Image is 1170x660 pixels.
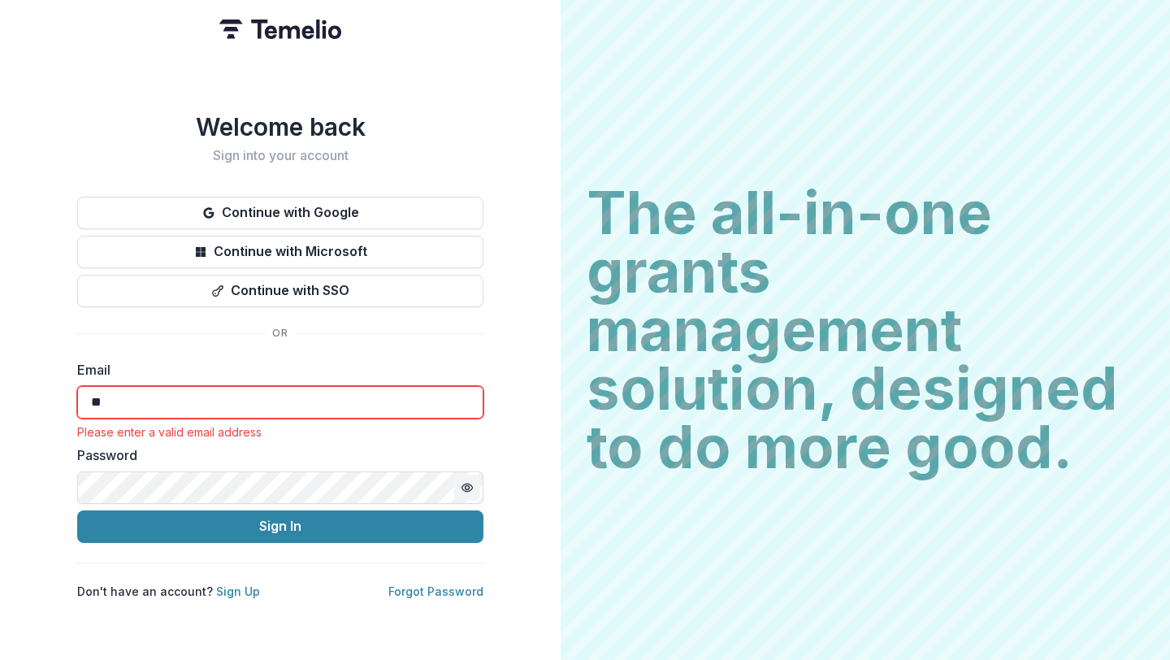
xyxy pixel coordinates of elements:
[77,445,474,465] label: Password
[388,584,483,598] a: Forgot Password
[77,275,483,307] button: Continue with SSO
[216,584,260,598] a: Sign Up
[454,475,480,501] button: Toggle password visibility
[77,583,260,600] p: Don't have an account?
[77,197,483,229] button: Continue with Google
[219,20,341,39] img: Temelio
[77,510,483,543] button: Sign In
[77,148,483,163] h2: Sign into your account
[77,112,483,141] h1: Welcome back
[77,425,483,439] div: Please enter a valid email address
[77,360,474,380] label: Email
[77,236,483,268] button: Continue with Microsoft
